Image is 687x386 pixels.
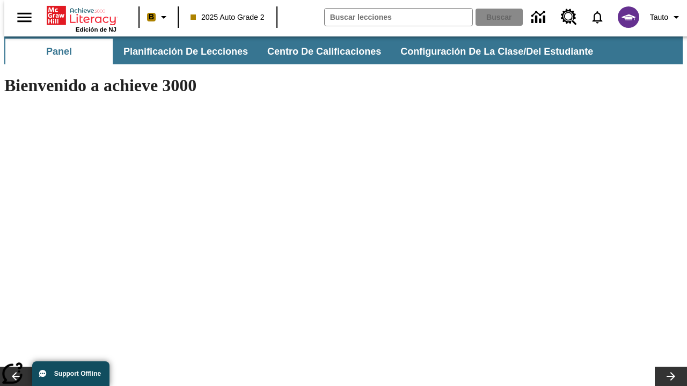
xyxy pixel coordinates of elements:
[76,26,116,33] span: Edición de NJ
[525,3,554,32] a: Centro de información
[47,4,116,33] div: Portada
[554,3,583,32] a: Centro de recursos, Se abrirá en una pestaña nueva.
[325,9,472,26] input: Buscar campo
[5,39,113,64] button: Panel
[259,39,390,64] button: Centro de calificaciones
[618,6,639,28] img: avatar image
[4,9,157,18] body: Máximo 600 caracteres
[47,5,116,26] a: Portada
[123,46,248,58] span: Planificación de lecciones
[4,39,603,64] div: Subbarra de navegación
[400,46,593,58] span: Configuración de la clase/del estudiante
[32,361,109,386] button: Support Offline
[115,39,257,64] button: Planificación de lecciones
[9,2,40,33] button: Abrir el menú lateral
[611,3,646,31] button: Escoja un nuevo avatar
[392,39,602,64] button: Configuración de la clase/del estudiante
[143,8,174,27] button: Boost El color de la clase es anaranjado claro. Cambiar el color de la clase.
[4,76,468,95] h1: Bienvenido a achieve 3000
[4,36,683,64] div: Subbarra de navegación
[267,46,381,58] span: Centro de calificaciones
[650,12,668,23] span: Tauto
[54,370,101,377] span: Support Offline
[655,367,687,386] button: Carrusel de lecciones, seguir
[191,12,265,23] span: 2025 Auto Grade 2
[149,10,154,24] span: B
[46,46,72,58] span: Panel
[646,8,687,27] button: Perfil/Configuración
[583,3,611,31] a: Notificaciones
